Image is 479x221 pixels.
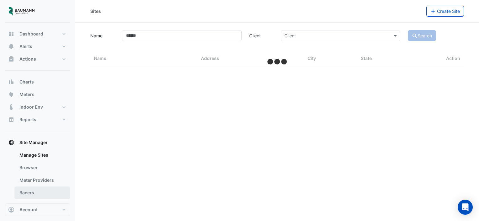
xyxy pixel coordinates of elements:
[14,186,70,199] a: Bacers
[19,43,32,50] span: Alerts
[14,161,70,174] a: Browser
[19,207,38,213] span: Account
[19,91,34,98] span: Meters
[308,56,316,61] span: City
[14,199,70,212] a: Virtual Collectors
[5,88,70,101] button: Meters
[19,79,34,85] span: Charts
[8,31,14,37] app-icon: Dashboard
[446,55,460,62] span: Action
[5,76,70,88] button: Charts
[8,56,14,62] app-icon: Actions
[5,101,70,113] button: Indoor Env
[90,8,101,14] div: Sites
[361,56,372,61] span: State
[458,200,473,215] div: Open Intercom Messenger
[8,5,36,18] img: Company Logo
[426,6,464,17] button: Create Site
[14,174,70,186] a: Meter Providers
[8,43,14,50] app-icon: Alerts
[8,104,14,110] app-icon: Indoor Env
[19,56,36,62] span: Actions
[8,116,14,123] app-icon: Reports
[8,91,14,98] app-icon: Meters
[201,56,219,61] span: Address
[5,40,70,53] button: Alerts
[5,203,70,216] button: Account
[87,30,118,41] label: Name
[5,136,70,149] button: Site Manager
[245,30,277,41] label: Client
[19,104,43,110] span: Indoor Env
[8,139,14,146] app-icon: Site Manager
[19,31,43,37] span: Dashboard
[5,28,70,40] button: Dashboard
[5,113,70,126] button: Reports
[5,53,70,65] button: Actions
[19,139,48,146] span: Site Manager
[14,149,70,161] a: Manage Sites
[94,56,106,61] span: Name
[437,8,460,14] span: Create Site
[8,79,14,85] app-icon: Charts
[19,116,36,123] span: Reports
